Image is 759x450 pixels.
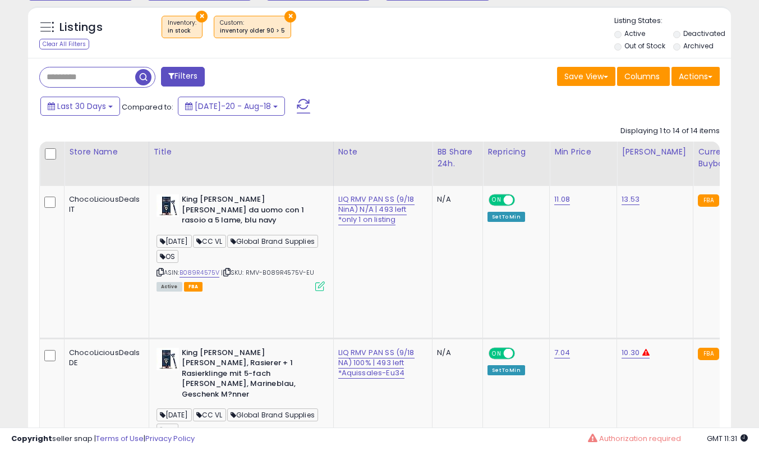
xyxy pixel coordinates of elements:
[57,101,106,112] span: Last 30 Days
[178,97,285,116] button: [DATE]-20 - Aug-18
[624,41,665,51] label: Out of Stock
[338,347,415,379] a: LIQ RMV PAN SS (9/18 NA) 100% | 493 left *Aquissales-Eu34
[168,27,196,35] div: in stock
[11,433,52,444] strong: Copyright
[168,19,196,35] span: Inventory :
[707,433,748,444] span: 2025-09-18 11:31 GMT
[284,11,296,22] button: ×
[196,11,208,22] button: ×
[554,194,570,205] a: 11.08
[437,348,474,358] div: N/A
[698,348,719,360] small: FBA
[683,29,725,38] label: Deactivated
[157,194,179,217] img: 41HIXaxzbfL._SL40_.jpg
[683,41,714,51] label: Archived
[193,408,226,421] span: CC VL
[39,39,89,49] div: Clear All Filters
[617,67,670,86] button: Columns
[157,408,192,421] span: [DATE]
[40,97,120,116] button: Last 30 Days
[698,146,756,170] div: Current Buybox Price
[154,146,329,158] div: Title
[11,434,195,444] div: seller snap | |
[338,194,415,225] a: LIQ RMV PAN SS (9/18 NinA) N/A | 493 left *only 1 on listing
[157,282,182,292] span: All listings currently available for purchase on Amazon
[69,194,140,215] div: ChocoLiciousDeals IT
[182,194,318,229] b: King [PERSON_NAME] [PERSON_NAME] da uomo con 1 rasoio a 5 lame, blu navy
[624,29,645,38] label: Active
[554,347,570,358] a: 7.04
[622,347,640,358] a: 10.30
[69,146,144,158] div: Store Name
[157,194,325,290] div: ASIN:
[624,71,660,82] span: Columns
[513,196,531,205] span: OFF
[122,102,173,112] span: Compared to:
[184,282,203,292] span: FBA
[622,146,688,158] div: [PERSON_NAME]
[145,433,195,444] a: Privacy Policy
[487,146,545,158] div: Repricing
[220,27,285,35] div: inventory older 90 > 5
[554,146,612,158] div: Min Price
[157,348,179,370] img: 411yh5Og4NL._SL40_.jpg
[227,235,318,248] span: Global Brand Supplies
[490,196,504,205] span: ON
[220,19,285,35] span: Custom:
[193,235,226,248] span: CC VL
[69,348,140,368] div: ChocoLiciousDeals DE
[490,348,504,358] span: ON
[59,20,103,35] h5: Listings
[96,433,144,444] a: Terms of Use
[487,365,525,375] div: Set To Min
[437,194,474,204] div: N/A
[437,146,478,170] div: BB Share 24h.
[557,67,615,86] button: Save View
[487,212,525,222] div: Set To Min
[227,408,318,421] span: Global Brand Supplies
[671,67,720,86] button: Actions
[182,348,318,403] b: King [PERSON_NAME] [PERSON_NAME], Rasierer + 1 Rasierklinge mit 5-fach [PERSON_NAME], Marineblau,...
[157,250,178,263] span: OS
[698,194,719,207] small: FBA
[157,235,192,248] span: [DATE]
[622,194,640,205] a: 13.53
[513,348,531,358] span: OFF
[195,101,271,112] span: [DATE]-20 - Aug-18
[221,268,314,277] span: | SKU: RMV-B089R4575V-EU
[620,126,720,137] div: Displaying 1 to 14 of 14 items
[180,268,220,278] a: B089R4575V
[161,67,205,87] button: Filters
[614,16,731,26] p: Listing States:
[338,146,428,158] div: Note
